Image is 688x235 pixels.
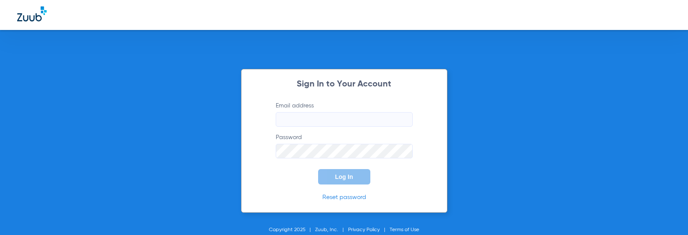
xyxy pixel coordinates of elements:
[276,144,413,158] input: Password
[276,112,413,127] input: Email address
[269,226,315,234] li: Copyright 2025
[17,6,47,21] img: Zuub Logo
[276,133,413,158] label: Password
[645,194,688,235] iframe: Chat Widget
[315,226,348,234] li: Zuub, Inc.
[335,173,353,180] span: Log In
[322,194,366,200] a: Reset password
[318,169,370,184] button: Log In
[276,101,413,127] label: Email address
[263,80,426,89] h2: Sign In to Your Account
[348,227,380,232] a: Privacy Policy
[390,227,419,232] a: Terms of Use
